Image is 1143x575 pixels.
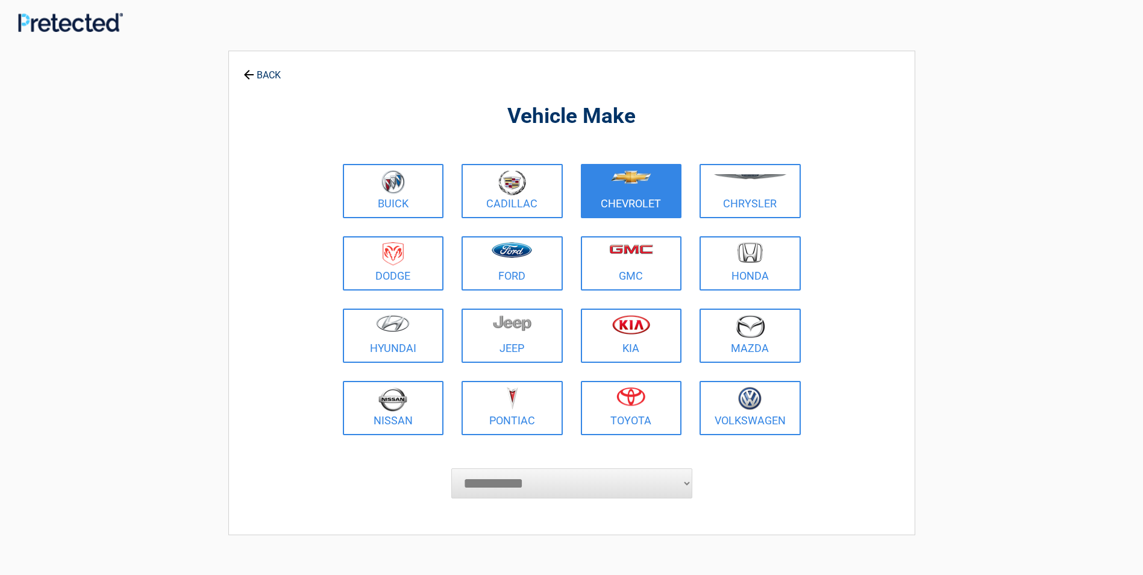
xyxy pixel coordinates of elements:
img: chevrolet [611,171,651,184]
img: kia [612,315,650,335]
a: Pontiac [462,381,563,435]
a: Hyundai [343,309,444,363]
a: Jeep [462,309,563,363]
a: Volkswagen [700,381,801,435]
img: Main Logo [18,13,123,31]
a: Chevrolet [581,164,682,218]
img: nissan [378,387,407,412]
a: Chrysler [700,164,801,218]
a: Buick [343,164,444,218]
img: ford [492,242,532,258]
img: mazda [735,315,765,338]
img: hyundai [376,315,410,332]
a: Dodge [343,236,444,291]
img: volkswagen [738,387,762,410]
a: Kia [581,309,682,363]
a: Toyota [581,381,682,435]
img: pontiac [506,387,518,410]
img: honda [737,242,763,263]
a: GMC [581,236,682,291]
a: Nissan [343,381,444,435]
img: dodge [383,242,404,266]
img: toyota [616,387,645,406]
img: chrysler [713,174,787,180]
img: buick [381,170,405,194]
a: Mazda [700,309,801,363]
a: Honda [700,236,801,291]
a: Cadillac [462,164,563,218]
img: jeep [493,315,531,331]
h2: Vehicle Make [340,102,804,131]
a: BACK [241,59,283,80]
a: Ford [462,236,563,291]
img: gmc [609,244,653,254]
img: cadillac [498,170,526,195]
